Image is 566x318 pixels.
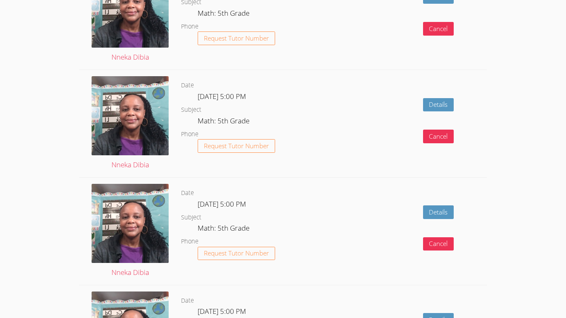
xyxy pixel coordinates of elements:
[423,237,454,251] button: Cancel
[198,139,275,153] button: Request Tutor Number
[181,296,194,306] dt: Date
[423,205,454,219] a: Details
[181,236,198,247] dt: Phone
[198,31,275,45] button: Request Tutor Number
[92,184,169,263] img: Selfie2.jpg
[181,105,201,115] dt: Subject
[198,115,251,129] dd: Math: 5th Grade
[198,199,246,209] span: [DATE] 5:00 PM
[204,143,269,149] span: Request Tutor Number
[92,76,169,171] a: Nneka Dibia
[181,22,198,32] dt: Phone
[423,22,454,36] button: Cancel
[181,80,194,91] dt: Date
[423,130,454,143] button: Cancel
[92,184,169,279] a: Nneka Dibia
[204,250,269,256] span: Request Tutor Number
[198,247,275,260] button: Request Tutor Number
[181,129,198,140] dt: Phone
[198,222,251,236] dd: Math: 5th Grade
[204,35,269,41] span: Request Tutor Number
[181,212,201,223] dt: Subject
[181,188,194,198] dt: Date
[423,98,454,112] a: Details
[198,7,251,22] dd: Math: 5th Grade
[198,306,246,316] span: [DATE] 5:00 PM
[198,92,246,101] span: [DATE] 5:00 PM
[92,76,169,155] img: Selfie2.jpg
